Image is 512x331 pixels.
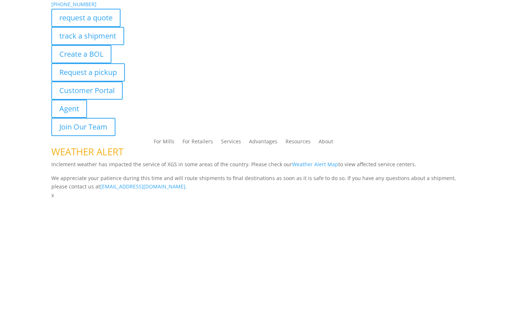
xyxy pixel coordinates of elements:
[100,183,185,190] a: [EMAIL_ADDRESS][DOMAIN_NAME]
[51,1,97,8] a: [PHONE_NUMBER]
[319,139,333,147] a: About
[51,27,124,45] a: track a shipment
[51,81,123,100] a: Customer Portal
[292,161,338,168] a: Weather Alert Map
[51,118,115,136] a: Join Our Team
[51,100,87,118] a: Agent
[249,139,277,147] a: Advantages
[51,191,461,200] p: x
[51,9,121,27] a: request a quote
[221,139,241,147] a: Services
[51,174,461,191] p: We appreciate your patience during this time and will route shipments to final destinations as so...
[182,139,213,147] a: For Retailers
[285,139,311,147] a: Resources
[51,145,123,158] span: WEATHER ALERT
[51,214,461,223] p: Complete the form below and a member of our team will be in touch within 24 hours.
[51,160,461,174] p: Inclement weather has impacted the service of XGS in some areas of the country. Please check our ...
[51,200,461,214] h1: Contact Us
[154,139,174,147] a: For Mills
[51,63,125,81] a: Request a pickup
[51,45,111,63] a: Create a BOL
